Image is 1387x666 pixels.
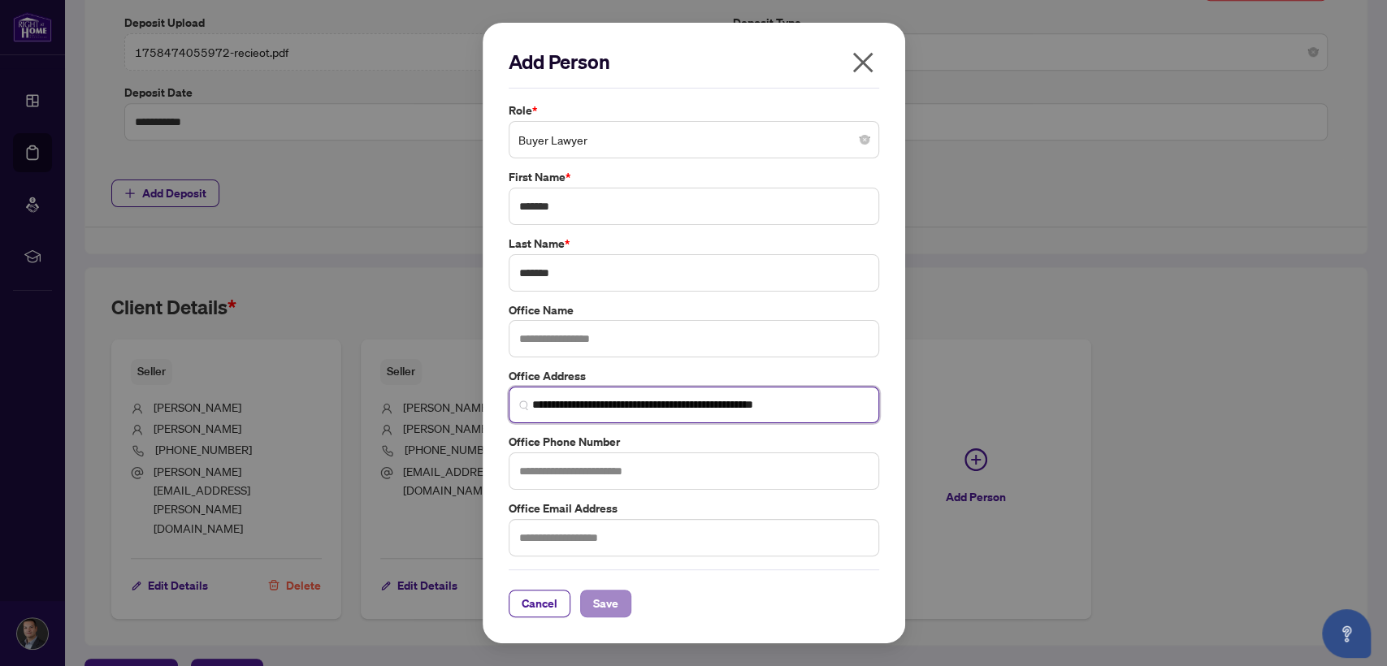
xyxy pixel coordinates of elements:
[519,400,529,410] img: search_icon
[522,590,557,616] span: Cancel
[509,367,879,385] label: Office Address
[518,124,869,155] span: Buyer Lawyer
[509,235,879,253] label: Last Name
[509,590,570,617] button: Cancel
[593,590,618,616] span: Save
[509,49,879,75] h2: Add Person
[509,102,879,119] label: Role
[850,50,876,76] span: close
[509,500,879,517] label: Office Email Address
[509,301,879,319] label: Office Name
[860,135,869,145] span: close-circle
[580,590,631,617] button: Save
[509,168,879,186] label: First Name
[509,433,879,451] label: Office Phone Number
[1322,609,1371,658] button: Open asap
